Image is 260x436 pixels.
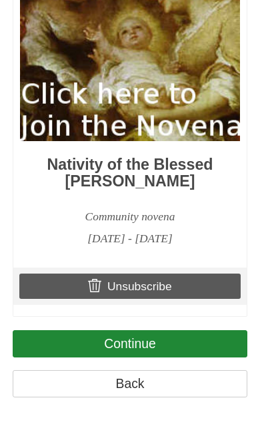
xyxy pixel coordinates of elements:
div: [DATE] - [DATE] [20,228,240,250]
a: Back [13,370,247,397]
h3: Nativity of the Blessed [PERSON_NAME] [20,156,240,190]
a: Unsubscribe [19,274,241,299]
div: Community novena [20,206,240,228]
a: Continue [13,330,247,357]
